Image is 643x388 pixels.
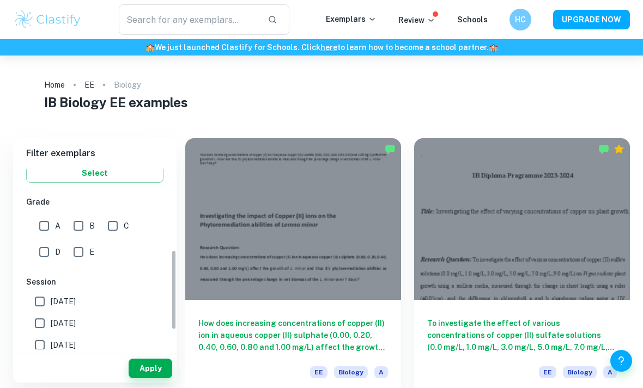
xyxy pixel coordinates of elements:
[51,339,76,351] span: [DATE]
[55,220,60,232] span: A
[26,196,163,208] h6: Grade
[610,350,632,372] button: Help and Feedback
[124,220,129,232] span: C
[614,144,624,155] div: Premium
[598,144,609,155] img: Marked
[114,79,141,91] p: Biology
[334,366,368,378] span: Biology
[198,317,388,353] h6: How does increasing concentrations of copper (II) ion in aqueous copper (II) sulphate (0.00, 0.20...
[320,43,337,52] a: here
[398,14,435,26] p: Review
[514,14,527,26] h6: HC
[119,4,259,35] input: Search for any exemplars...
[13,9,82,30] img: Clastify logo
[84,77,94,93] a: EE
[26,163,163,183] button: Select
[26,276,163,288] h6: Session
[2,41,641,53] h6: We just launched Clastify for Schools. Click to learn how to become a school partner.
[457,15,488,24] a: Schools
[563,366,597,378] span: Biology
[129,359,172,378] button: Apply
[89,220,95,232] span: B
[89,246,94,258] span: E
[603,366,617,378] span: A
[489,43,498,52] span: 🏫
[539,366,556,378] span: EE
[145,43,155,52] span: 🏫
[51,317,76,329] span: [DATE]
[51,295,76,307] span: [DATE]
[374,366,388,378] span: A
[310,366,327,378] span: EE
[553,10,630,29] button: UPGRADE NOW
[385,144,396,155] img: Marked
[427,317,617,353] h6: To investigate the effect of various concentrations of copper (II) sulfate solutions (0.0 mg/L, 1...
[55,246,60,258] span: D
[44,93,599,112] h1: IB Biology EE examples
[509,9,531,30] button: HC
[13,138,177,169] h6: Filter exemplars
[326,13,377,25] p: Exemplars
[44,77,65,93] a: Home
